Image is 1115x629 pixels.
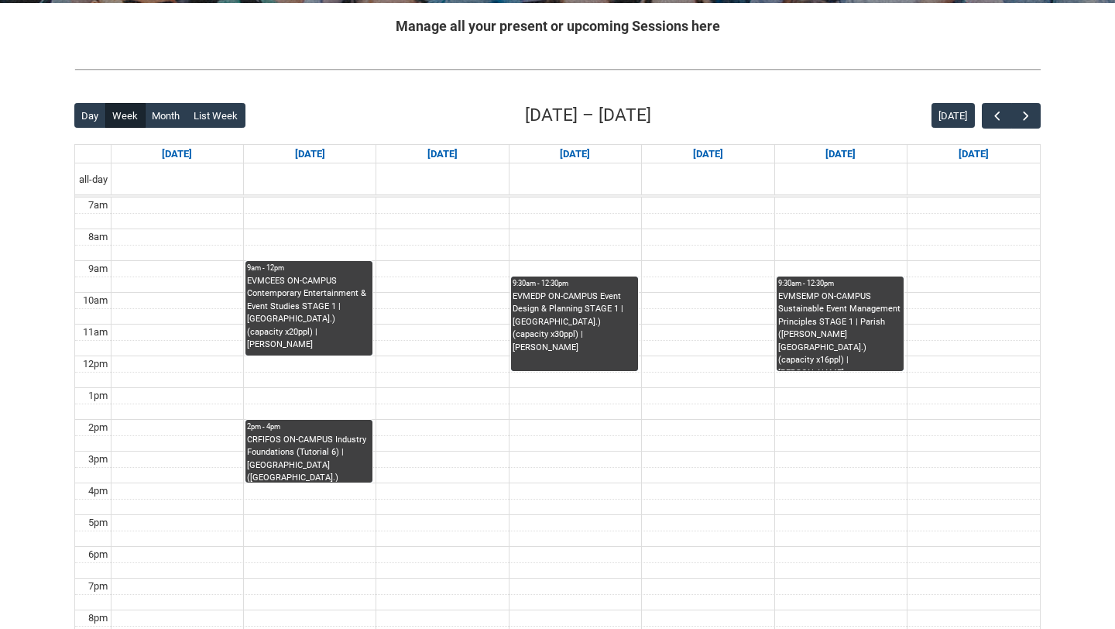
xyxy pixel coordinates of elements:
[557,145,593,163] a: Go to September 17, 2025
[85,198,111,213] div: 7am
[247,275,371,352] div: EVMCEES ON-CAMPUS Contemporary Entertainment & Event Studies STAGE 1 | [GEOGRAPHIC_DATA].) (capac...
[76,172,111,187] span: all-day
[74,61,1041,77] img: REDU_GREY_LINE
[159,145,195,163] a: Go to September 14, 2025
[187,103,245,128] button: List Week
[513,290,636,355] div: EVMEDP ON-CAMPUS Event Design & Planning STAGE 1 | [GEOGRAPHIC_DATA].) (capacity x30ppl) | [PERSO...
[1011,103,1041,129] button: Next Week
[85,229,111,245] div: 8am
[525,102,651,129] h2: [DATE] – [DATE]
[85,579,111,594] div: 7pm
[80,325,111,340] div: 11am
[513,278,636,289] div: 9:30am - 12:30pm
[247,434,371,483] div: CRFIFOS ON-CAMPUS Industry Foundations (Tutorial 6) | [GEOGRAPHIC_DATA] ([GEOGRAPHIC_DATA].) (cap...
[292,145,328,163] a: Go to September 15, 2025
[80,356,111,372] div: 12pm
[982,103,1011,129] button: Previous Week
[85,610,111,626] div: 8pm
[247,421,371,432] div: 2pm - 4pm
[85,420,111,435] div: 2pm
[105,103,146,128] button: Week
[955,145,992,163] a: Go to September 20, 2025
[85,388,111,404] div: 1pm
[145,103,187,128] button: Month
[85,483,111,499] div: 4pm
[80,293,111,308] div: 10am
[690,145,726,163] a: Go to September 18, 2025
[85,452,111,467] div: 3pm
[74,103,106,128] button: Day
[85,547,111,562] div: 6pm
[247,263,371,273] div: 9am - 12pm
[85,261,111,277] div: 9am
[931,103,975,128] button: [DATE]
[74,15,1041,36] h2: Manage all your present or upcoming Sessions here
[778,278,902,289] div: 9:30am - 12:30pm
[822,145,859,163] a: Go to September 19, 2025
[424,145,461,163] a: Go to September 16, 2025
[85,515,111,531] div: 5pm
[778,290,902,371] div: EVMSEMP ON-CAMPUS Sustainable Event Management Principles STAGE 1 | Parish ([PERSON_NAME][GEOGRAP...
